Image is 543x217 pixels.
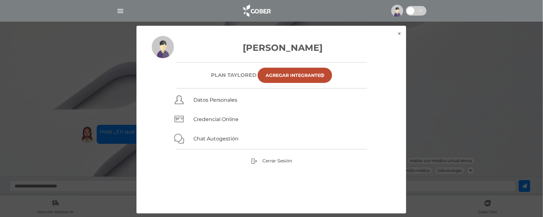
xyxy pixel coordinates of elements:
img: profile-placeholder.svg [391,5,403,17]
a: Datos Personales [193,97,237,103]
a: Cerrar Sesión [251,158,292,163]
span: Cerrar Sesión [262,158,292,164]
img: profile-placeholder.svg [152,36,174,58]
img: logo_cober_home-white.png [240,3,273,18]
h3: [PERSON_NAME] [152,41,391,54]
img: Cober_menu-lines-white.svg [116,7,124,15]
a: Chat Autogestión [193,136,239,142]
button: × [393,26,406,42]
a: Credencial Online [193,116,239,122]
a: Agregar Integrante [258,68,332,83]
img: sign-out.png [251,158,257,164]
h6: Plan TAYLORED [211,72,256,78]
